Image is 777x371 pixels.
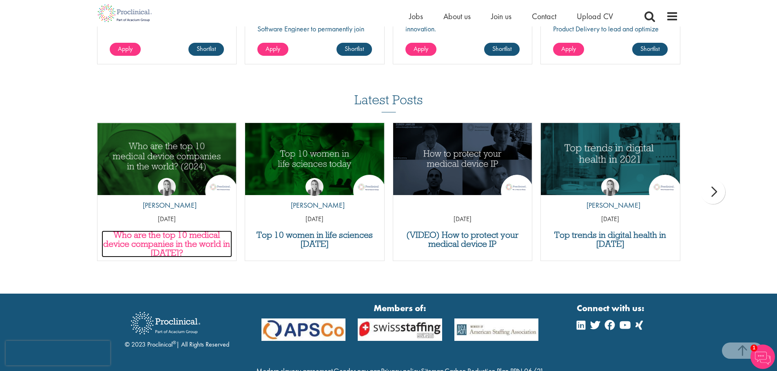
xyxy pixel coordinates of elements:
a: Link to a post [541,123,680,195]
a: About us [443,11,471,22]
a: (VIDEO) How to protect your medical device IP [397,231,528,248]
div: next [701,180,725,204]
a: Apply [257,43,288,56]
a: Hannah Burke [PERSON_NAME] [285,178,345,215]
a: Shortlist [632,43,668,56]
p: [DATE] [245,215,384,224]
a: Join us [491,11,511,22]
p: [DATE] [393,215,532,224]
h3: Latest Posts [354,93,423,112]
a: Jobs [409,11,423,22]
span: 1 [750,345,757,351]
p: [PERSON_NAME] [137,200,197,211]
a: Shortlist [188,43,224,56]
a: Shortlist [336,43,372,56]
a: Hannah Burke [PERSON_NAME] [580,178,640,215]
img: Top 10 Medical Device Companies 2024 [97,123,237,195]
img: Top trends in digital health 2021 [541,123,680,195]
span: Apply [414,44,428,53]
a: Top 10 women in life sciences [DATE] [249,231,380,248]
img: Hannah Burke [601,178,619,196]
span: Apply [266,44,280,53]
a: Contact [532,11,556,22]
img: APSCo [352,318,448,341]
a: Who are the top 10 medical device companies in the world in [DATE]? [102,231,232,257]
p: [DATE] [97,215,237,224]
p: [PERSON_NAME] [285,200,345,211]
a: Shortlist [484,43,520,56]
img: APSCo [448,318,545,341]
a: Top trends in digital health in [DATE] [545,231,676,248]
a: Link to a post [393,123,532,195]
a: Apply [553,43,584,56]
img: Proclinical Recruitment [125,306,206,340]
img: APSCo [255,318,352,341]
div: © 2023 Proclinical | All Rights Reserved [125,306,229,349]
img: How to protect your medical device IP - Proclinical video [393,123,532,195]
sup: ® [173,339,176,346]
p: [PERSON_NAME] [580,200,640,211]
strong: Connect with us: [577,302,646,314]
strong: Members of: [261,302,539,314]
img: Chatbot [750,345,775,369]
a: Link to a post [97,123,237,195]
a: Hannah Burke [PERSON_NAME] [137,178,197,215]
span: Apply [561,44,576,53]
a: Link to a post [245,123,384,195]
span: Apply [118,44,133,53]
iframe: reCAPTCHA [6,341,110,365]
p: [DATE] [541,215,680,224]
img: Top 10 women in life sciences today [245,123,384,195]
a: Apply [405,43,436,56]
a: Apply [110,43,141,56]
img: Hannah Burke [158,178,176,196]
img: Hannah Burke [305,178,323,196]
a: Upload CV [577,11,613,22]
